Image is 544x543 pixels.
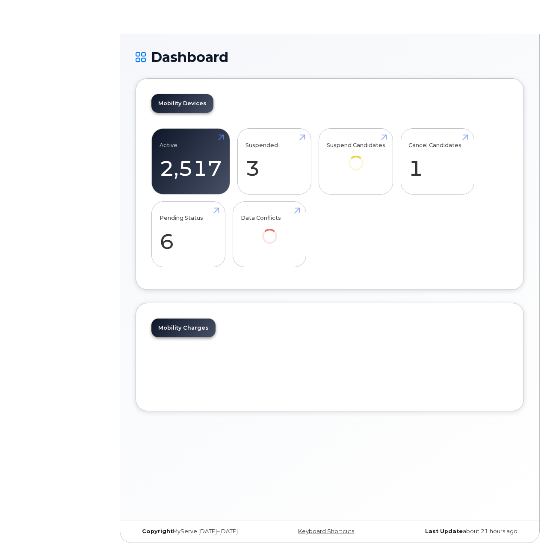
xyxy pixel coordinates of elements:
[136,50,524,65] h1: Dashboard
[142,528,173,534] strong: Copyright
[298,528,354,534] a: Keyboard Shortcuts
[327,133,385,183] a: Suspend Candidates
[425,528,463,534] strong: Last Update
[160,133,222,190] a: Active 2,517
[408,133,466,190] a: Cancel Candidates 1
[394,528,524,535] div: about 21 hours ago
[136,528,265,535] div: MyServe [DATE]–[DATE]
[245,133,303,190] a: Suspended 3
[151,94,213,113] a: Mobility Devices
[160,206,217,263] a: Pending Status 6
[151,319,216,337] a: Mobility Charges
[241,206,299,255] a: Data Conflicts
